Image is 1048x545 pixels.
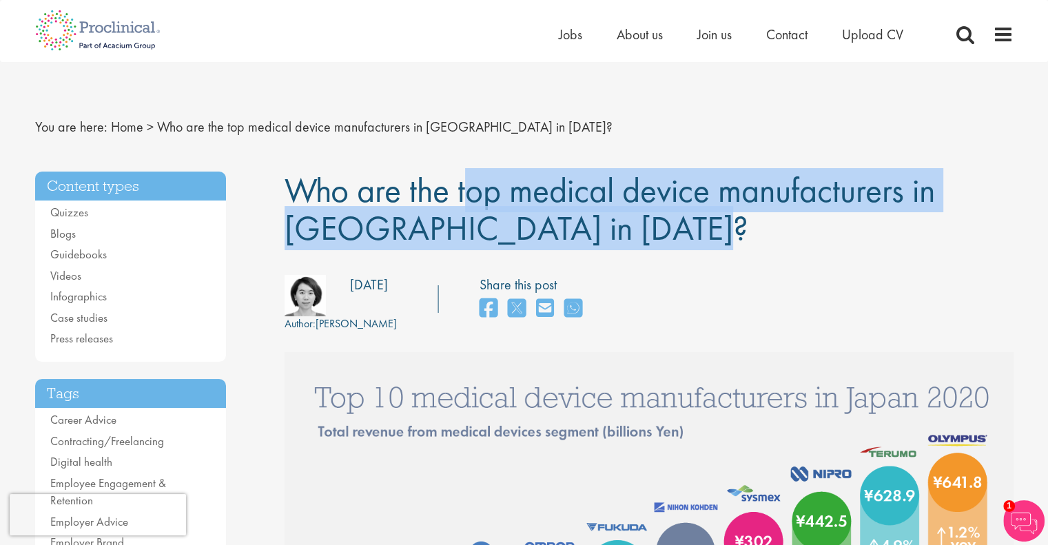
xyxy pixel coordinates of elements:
a: Contact [766,25,808,43]
div: [DATE] [350,275,388,295]
a: Quizzes [50,205,88,220]
span: Author: [285,316,316,331]
a: breadcrumb link [111,118,143,136]
h3: Content types [35,172,227,201]
label: Share this post [480,275,589,295]
a: share on whats app [564,294,582,324]
a: Upload CV [842,25,903,43]
a: About us [617,25,663,43]
span: > [147,118,154,136]
a: Blogs [50,226,76,241]
a: Contracting/Freelancing [50,433,164,449]
a: share on facebook [480,294,497,324]
iframe: reCAPTCHA [10,494,186,535]
a: share on twitter [508,294,526,324]
img: Chatbot [1003,500,1045,542]
div: [PERSON_NAME] [285,316,397,332]
a: Digital health [50,454,112,469]
a: Infographics [50,289,107,304]
span: Who are the top medical device manufacturers in [GEOGRAPHIC_DATA] in [DATE]? [285,168,935,250]
a: Career Advice [50,412,116,427]
a: share on email [536,294,554,324]
img: 801bafe2-1c15-4c35-db46-08d8757b2c12 [285,275,326,316]
span: Who are the top medical device manufacturers in [GEOGRAPHIC_DATA] in [DATE]? [157,118,613,136]
span: You are here: [35,118,107,136]
a: Videos [50,268,81,283]
a: Guidebooks [50,247,107,262]
a: Jobs [559,25,582,43]
a: Press releases [50,331,113,346]
h3: Tags [35,379,227,409]
a: Join us [697,25,732,43]
a: Case studies [50,310,107,325]
a: Employee Engagement & Retention [50,475,166,508]
span: 1 [1003,500,1015,512]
